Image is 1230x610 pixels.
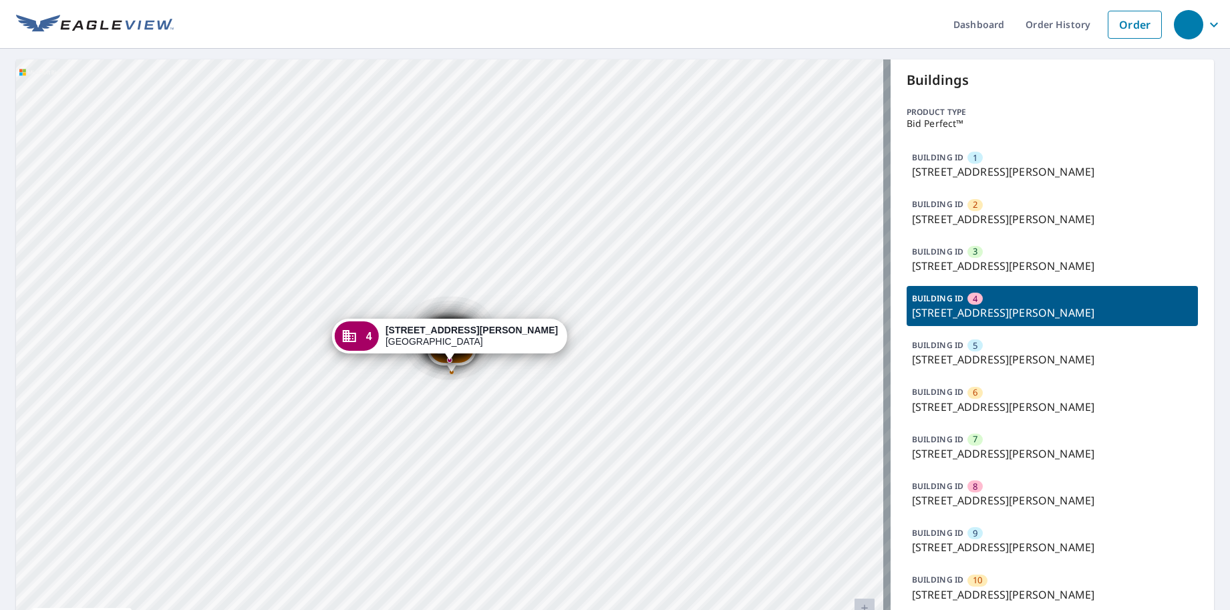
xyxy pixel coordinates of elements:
p: [STREET_ADDRESS][PERSON_NAME] [912,351,1193,367]
span: 4 [366,331,372,341]
span: 2 [973,198,977,211]
p: [STREET_ADDRESS][PERSON_NAME] [912,211,1193,227]
p: [STREET_ADDRESS][PERSON_NAME] [912,164,1193,180]
strong: [STREET_ADDRESS][PERSON_NAME] [386,325,558,335]
p: BUILDING ID [912,339,963,351]
span: 10 [973,574,982,587]
p: [STREET_ADDRESS][PERSON_NAME] [912,305,1193,321]
a: Order [1108,11,1162,39]
p: [STREET_ADDRESS][PERSON_NAME] [912,258,1193,274]
p: Buildings [907,70,1198,90]
p: [STREET_ADDRESS][PERSON_NAME] [912,446,1193,462]
p: BUILDING ID [912,152,963,163]
p: [STREET_ADDRESS][PERSON_NAME] [912,587,1193,603]
p: BUILDING ID [912,246,963,257]
div: [GEOGRAPHIC_DATA] [386,325,558,347]
span: 6 [973,386,977,399]
p: BUILDING ID [912,434,963,445]
p: BUILDING ID [912,293,963,304]
span: 9 [973,527,977,540]
p: BUILDING ID [912,480,963,492]
span: 3 [973,245,977,258]
span: 8 [973,480,977,493]
p: BUILDING ID [912,386,963,398]
img: EV Logo [16,15,174,35]
p: BUILDING ID [912,574,963,585]
p: Bid Perfect™ [907,118,1198,129]
div: Dropped pin, building 4, Commercial property, 5619 Aldine Bender Rd Houston, TX 77032 [332,319,567,360]
p: BUILDING ID [912,198,963,210]
span: 4 [973,293,977,305]
p: [STREET_ADDRESS][PERSON_NAME] [912,492,1193,508]
p: [STREET_ADDRESS][PERSON_NAME] [912,399,1193,415]
p: [STREET_ADDRESS][PERSON_NAME] [912,539,1193,555]
p: BUILDING ID [912,527,963,539]
p: Product type [907,106,1198,118]
span: 7 [973,433,977,446]
span: 5 [973,339,977,352]
span: 1 [973,152,977,164]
